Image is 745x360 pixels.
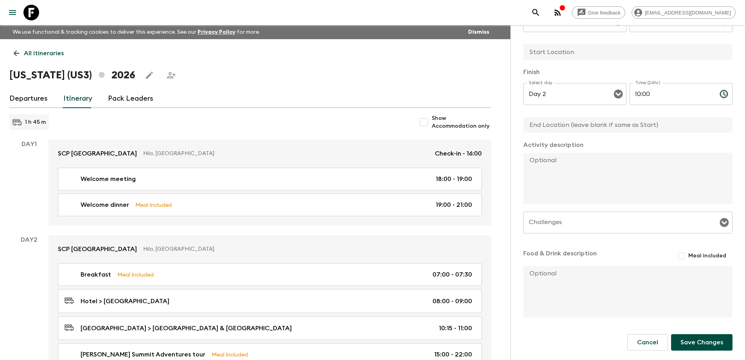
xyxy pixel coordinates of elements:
button: Choose time, selected time is 10:00 AM [716,86,732,102]
a: Itinerary [63,89,92,108]
p: Welcome meeting [81,174,136,184]
button: Dismiss [466,27,491,38]
button: Edit this itinerary [142,67,157,83]
button: Save Changes [671,334,732,351]
a: Privacy Policy [197,29,235,35]
p: Day 2 [9,235,48,244]
a: Departures [9,89,48,108]
a: Hotel > [GEOGRAPHIC_DATA]08:00 - 09:00 [58,289,482,313]
p: SCP [GEOGRAPHIC_DATA] [58,244,137,254]
button: menu [5,5,20,20]
p: We use functional & tracking cookies to deliver this experience. See our for more. [9,25,263,39]
a: Pack Leaders [108,89,153,108]
a: SCP [GEOGRAPHIC_DATA]Hilo, [GEOGRAPHIC_DATA]Check-in - 16:00 [48,139,491,168]
a: [GEOGRAPHIC_DATA] > [GEOGRAPHIC_DATA] & [GEOGRAPHIC_DATA]10:15 - 11:00 [58,316,482,340]
p: Food & Drink description [523,249,597,263]
p: Welcome dinner [81,200,129,210]
p: Finish [523,67,732,77]
p: Activity description [523,140,732,150]
p: [PERSON_NAME] Summit Adventures tour [81,350,205,359]
input: End Location (leave blank if same as Start) [523,117,726,133]
div: [EMAIL_ADDRESS][DOMAIN_NAME] [632,6,736,19]
span: Show Accommodation only [432,114,491,130]
span: Give feedback [584,10,625,16]
p: Meal Included [117,270,154,279]
p: Breakfast [81,270,111,279]
a: Welcome meeting18:00 - 19:00 [58,168,482,190]
p: 19:00 - 21:00 [436,200,472,210]
p: Day 1 [9,139,48,149]
a: BreakfastMeal Included07:00 - 07:30 [58,263,482,286]
p: Hotel > [GEOGRAPHIC_DATA] [81,297,169,306]
button: search adventures [528,5,544,20]
a: SCP [GEOGRAPHIC_DATA]Hilo, [GEOGRAPHIC_DATA] [48,235,491,263]
p: Hilo, [GEOGRAPHIC_DATA] [143,245,476,253]
label: Time (24hr) [635,80,661,86]
p: 07:00 - 07:30 [433,270,472,279]
p: Meal Included [212,350,248,359]
p: SCP [GEOGRAPHIC_DATA] [58,149,137,158]
button: Open [613,89,624,99]
p: 08:00 - 09:00 [433,297,472,306]
a: Welcome dinnerMeal Included19:00 - 21:00 [58,194,482,216]
p: Check-in - 16:00 [435,149,482,158]
p: All itineraries [24,49,64,58]
p: 15:00 - 22:00 [434,350,472,359]
a: Give feedback [572,6,625,19]
button: Open [719,217,730,228]
input: Start Location [523,44,726,60]
p: Hilo, [GEOGRAPHIC_DATA] [143,150,429,157]
span: [EMAIL_ADDRESS][DOMAIN_NAME] [641,10,735,16]
label: Select day [529,80,553,86]
span: Meal included [688,252,726,260]
p: 10:15 - 11:00 [439,324,472,333]
p: 1 h 45 m [25,118,46,126]
p: 18:00 - 19:00 [436,174,472,184]
span: Share this itinerary [163,67,179,83]
a: All itineraries [9,45,68,61]
input: hh:mm [630,83,713,105]
button: Cancel [627,334,668,351]
p: [GEOGRAPHIC_DATA] > [GEOGRAPHIC_DATA] & [GEOGRAPHIC_DATA] [81,324,292,333]
p: Meal Included [135,201,172,209]
h1: [US_STATE] (US3) 2026 [9,67,135,83]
